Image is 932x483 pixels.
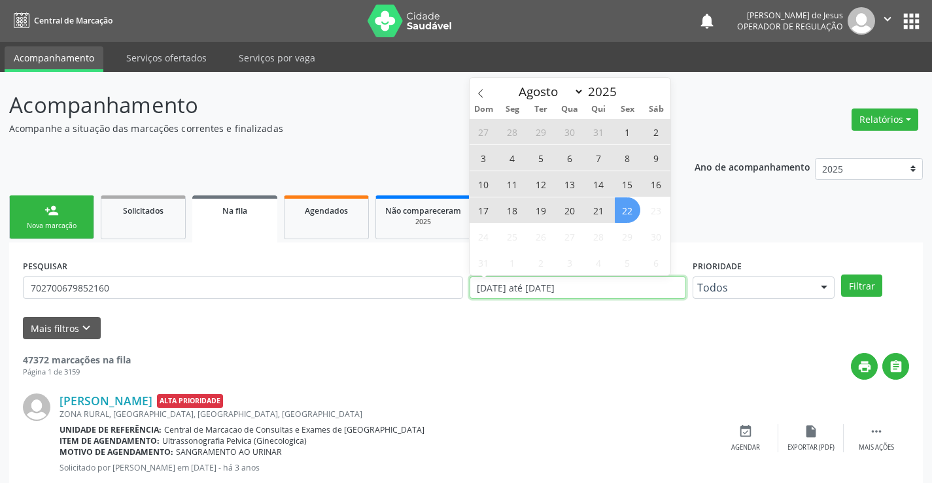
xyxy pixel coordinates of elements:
span: Julho 27, 2025 [471,119,496,144]
b: Item de agendamento: [60,435,160,446]
i: keyboard_arrow_down [79,321,94,335]
span: Agosto 15, 2025 [615,171,640,197]
i: insert_drive_file [804,424,818,439]
span: Seg [498,105,526,114]
span: Agosto 17, 2025 [471,197,496,223]
button: Filtrar [841,275,882,297]
span: Agosto 27, 2025 [557,224,583,249]
span: SANGRAMENTO AO URINAR [176,446,282,458]
div: 2025 [385,217,461,227]
span: Agosto 16, 2025 [644,171,669,197]
span: Agosto 5, 2025 [528,145,554,171]
span: Agosto 22, 2025 [615,197,640,223]
span: Agendados [305,205,348,216]
span: Sáb [642,105,670,114]
span: Agosto 14, 2025 [586,171,612,197]
span: Central de Marcação [34,15,112,26]
input: Year [584,83,627,100]
p: Acompanhamento [9,89,649,122]
a: [PERSON_NAME] [60,393,152,408]
button:  [875,7,900,35]
span: Agosto 6, 2025 [557,145,583,171]
a: Serviços ofertados [117,46,216,69]
div: person_add [44,203,59,218]
span: Qua [555,105,584,114]
img: img [23,393,50,421]
a: Acompanhamento [5,46,103,72]
div: Exportar (PDF) [787,443,835,452]
button: Relatórios [852,108,918,131]
b: Unidade de referência: [60,424,162,435]
span: Setembro 6, 2025 [644,250,669,275]
span: Agosto 24, 2025 [471,224,496,249]
select: Month [513,82,585,101]
i: event_available [738,424,753,439]
span: Ultrassonografia Pelvica (Ginecologica) [162,435,307,446]
span: Agosto 10, 2025 [471,171,496,197]
p: Ano de acompanhamento [695,158,810,175]
span: Alta Prioridade [157,394,223,408]
b: Motivo de agendamento: [60,446,173,458]
span: Sex [613,105,642,114]
span: Agosto 13, 2025 [557,171,583,197]
span: Todos [697,281,808,294]
label: PESQUISAR [23,256,67,276]
img: img [848,7,875,35]
span: Agosto 25, 2025 [500,224,525,249]
span: Agosto 19, 2025 [528,197,554,223]
span: Julho 29, 2025 [528,119,554,144]
span: Agosto 21, 2025 [586,197,612,223]
div: ZONA RURAL, [GEOGRAPHIC_DATA], [GEOGRAPHIC_DATA], [GEOGRAPHIC_DATA] [60,408,713,420]
span: Julho 28, 2025 [500,119,525,144]
p: Solicitado por [PERSON_NAME] em [DATE] - há 3 anos [60,462,713,473]
div: Mais ações [859,443,894,452]
span: Julho 30, 2025 [557,119,583,144]
input: Nome, CNS [23,276,463,299]
span: Agosto 1, 2025 [615,119,640,144]
button: Mais filtroskeyboard_arrow_down [23,317,101,340]
div: Agendar [731,443,760,452]
button:  [882,353,909,380]
span: Qui [584,105,613,114]
button: apps [900,10,923,33]
span: Agosto 2, 2025 [644,119,669,144]
span: Ter [526,105,555,114]
span: Agosto 20, 2025 [557,197,583,223]
span: Setembro 5, 2025 [615,250,640,275]
span: Agosto 4, 2025 [500,145,525,171]
div: Nova marcação [19,221,84,231]
i:  [869,424,884,439]
button: print [851,353,878,380]
span: Agosto 30, 2025 [644,224,669,249]
i:  [880,12,895,26]
span: Agosto 3, 2025 [471,145,496,171]
span: Agosto 28, 2025 [586,224,612,249]
span: Agosto 11, 2025 [500,171,525,197]
span: Na fila [222,205,247,216]
span: Agosto 29, 2025 [615,224,640,249]
span: Central de Marcacao de Consultas e Exames de [GEOGRAPHIC_DATA] [164,424,424,435]
span: Agosto 9, 2025 [644,145,669,171]
a: Central de Marcação [9,10,112,31]
i:  [889,359,903,374]
div: [PERSON_NAME] de Jesus [737,10,843,21]
span: Agosto 31, 2025 [471,250,496,275]
span: Setembro 4, 2025 [586,250,612,275]
button: notifications [698,12,716,30]
input: Selecione um intervalo [470,276,686,299]
span: Operador de regulação [737,21,843,32]
span: Setembro 3, 2025 [557,250,583,275]
span: Agosto 23, 2025 [644,197,669,223]
span: Agosto 8, 2025 [615,145,640,171]
span: Julho 31, 2025 [586,119,612,144]
p: Acompanhe a situação das marcações correntes e finalizadas [9,122,649,135]
span: Agosto 18, 2025 [500,197,525,223]
span: Não compareceram [385,205,461,216]
span: Setembro 1, 2025 [500,250,525,275]
span: Setembro 2, 2025 [528,250,554,275]
i: print [857,359,872,374]
label: Prioridade [693,256,742,276]
div: Página 1 de 3159 [23,367,131,378]
a: Serviços por vaga [230,46,324,69]
span: Agosto 7, 2025 [586,145,612,171]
